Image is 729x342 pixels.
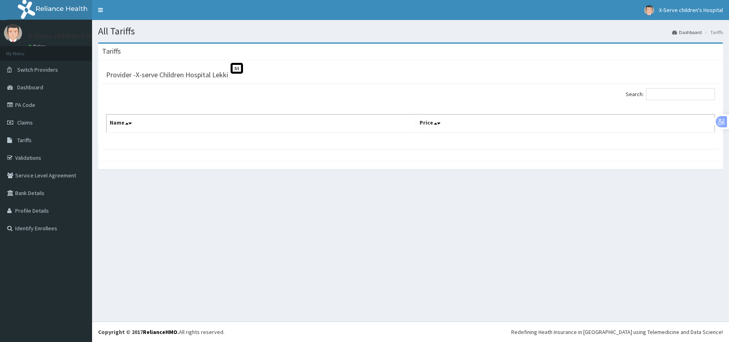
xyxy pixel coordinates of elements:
[672,29,702,36] a: Dashboard
[28,32,112,40] p: X-Serve children's Hospital
[106,115,416,133] th: Name
[4,24,22,42] img: User Image
[626,88,715,100] label: Search:
[416,115,715,133] th: Price
[98,328,179,336] strong: Copyright © 2017 .
[231,63,243,74] span: St
[17,137,32,144] span: Tariffs
[17,66,58,73] span: Switch Providers
[644,5,654,15] img: User Image
[106,71,228,78] h3: Provider - X-serve Children Hospital Lekki
[17,84,43,91] span: Dashboard
[143,328,177,336] a: RelianceHMO
[646,88,715,100] input: Search:
[17,119,33,126] span: Claims
[511,328,723,336] div: Redefining Heath Insurance in [GEOGRAPHIC_DATA] using Telemedicine and Data Science!
[92,322,729,342] footer: All rights reserved.
[659,6,723,14] span: X-Serve children's Hospital
[98,26,723,36] h1: All Tariffs
[703,29,723,36] li: Tariffs
[102,48,121,55] h3: Tariffs
[28,44,47,49] a: Online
